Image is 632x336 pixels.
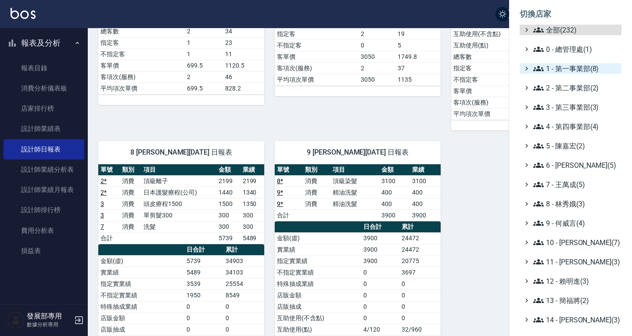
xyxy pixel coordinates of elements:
[533,121,618,132] span: 4 - 第四事業部(4)
[533,276,618,286] span: 12 - 賴明進(3)
[533,179,618,190] span: 7 - 王萬成(5)
[533,295,618,306] span: 13 - 簡福將(2)
[533,63,618,74] span: 1 - 第一事業部(8)
[533,160,618,170] span: 6 - [PERSON_NAME](5)
[533,237,618,248] span: 10 - [PERSON_NAME](7)
[533,102,618,112] span: 3 - 第三事業部(3)
[533,199,618,209] span: 8 - 林秀娥(3)
[533,141,618,151] span: 5 - 陳嘉宏(2)
[533,218,618,228] span: 9 - 何威言(4)
[533,44,618,54] span: 0 - 總管理處(1)
[533,314,618,325] span: 14 - [PERSON_NAME](3)
[533,83,618,93] span: 2 - 第二事業部(2)
[533,257,618,267] span: 11 - [PERSON_NAME](3)
[520,4,621,25] li: 切換店家
[533,25,618,35] span: 全部(232)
